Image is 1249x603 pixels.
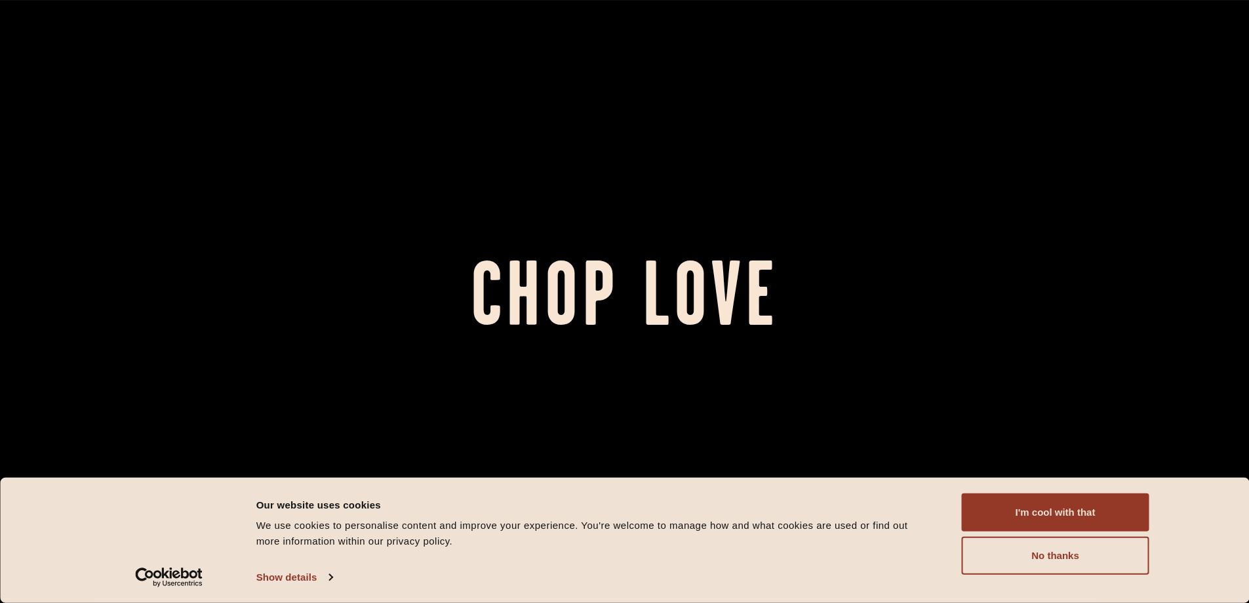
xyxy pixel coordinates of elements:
[256,518,932,549] div: We use cookies to personalise content and improve your experience. You're welcome to manage how a...
[256,497,932,512] div: Our website uses cookies
[256,568,332,587] a: Show details
[962,537,1149,575] button: No thanks
[111,568,226,587] a: Usercentrics Cookiebot - opens in a new window
[962,493,1149,531] button: I'm cool with that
